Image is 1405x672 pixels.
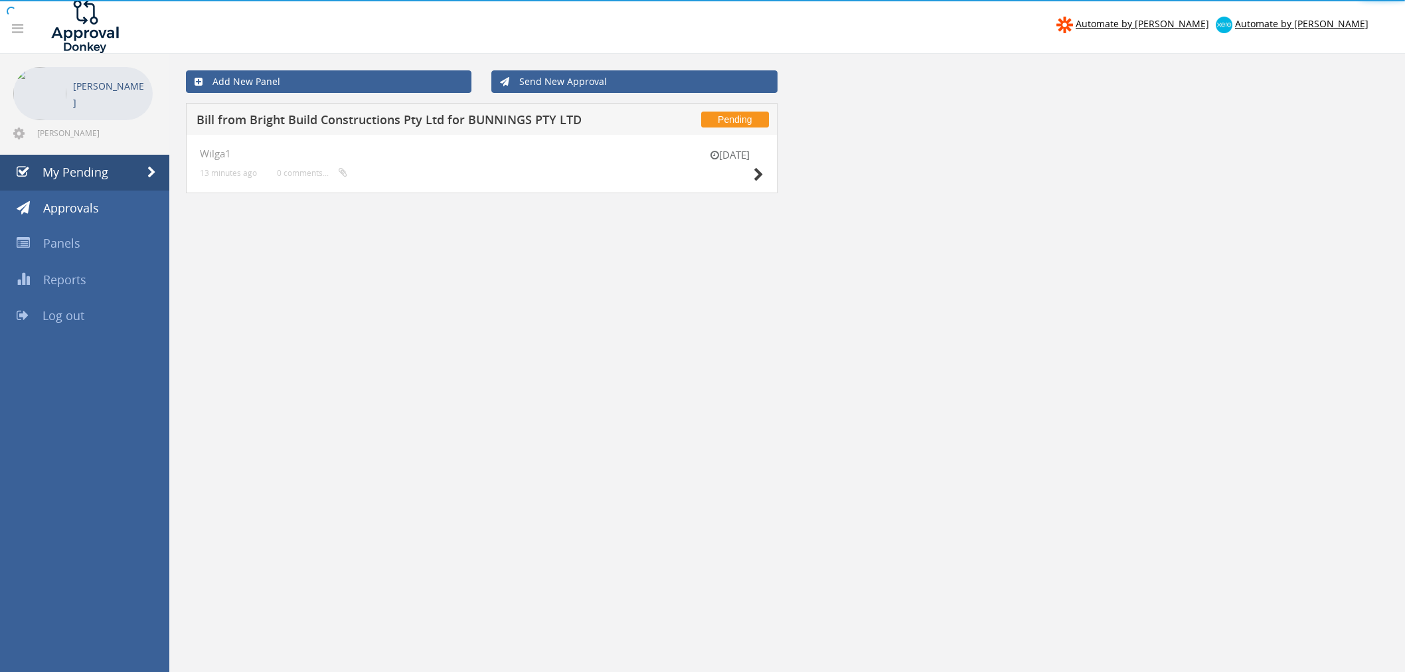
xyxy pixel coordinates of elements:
[43,235,80,251] span: Panels
[186,70,471,93] a: Add New Panel
[697,148,764,162] small: [DATE]
[1076,17,1209,30] span: Automate by [PERSON_NAME]
[37,127,150,138] span: [PERSON_NAME][EMAIL_ADDRESS][DOMAIN_NAME]
[73,78,146,111] p: [PERSON_NAME]
[43,272,86,288] span: Reports
[1216,17,1232,33] img: xero-logo.png
[200,168,257,178] small: 13 minutes ago
[1056,17,1073,33] img: zapier-logomark.png
[701,112,768,127] span: Pending
[197,114,596,130] h5: Bill from Bright Build Constructions Pty Ltd for BUNNINGS PTY LTD
[277,168,347,178] small: 0 comments...
[42,307,84,323] span: Log out
[491,70,777,93] a: Send New Approval
[200,148,764,159] h4: Wilga1
[1235,17,1368,30] span: Automate by [PERSON_NAME]
[42,164,108,180] span: My Pending
[43,200,99,216] span: Approvals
